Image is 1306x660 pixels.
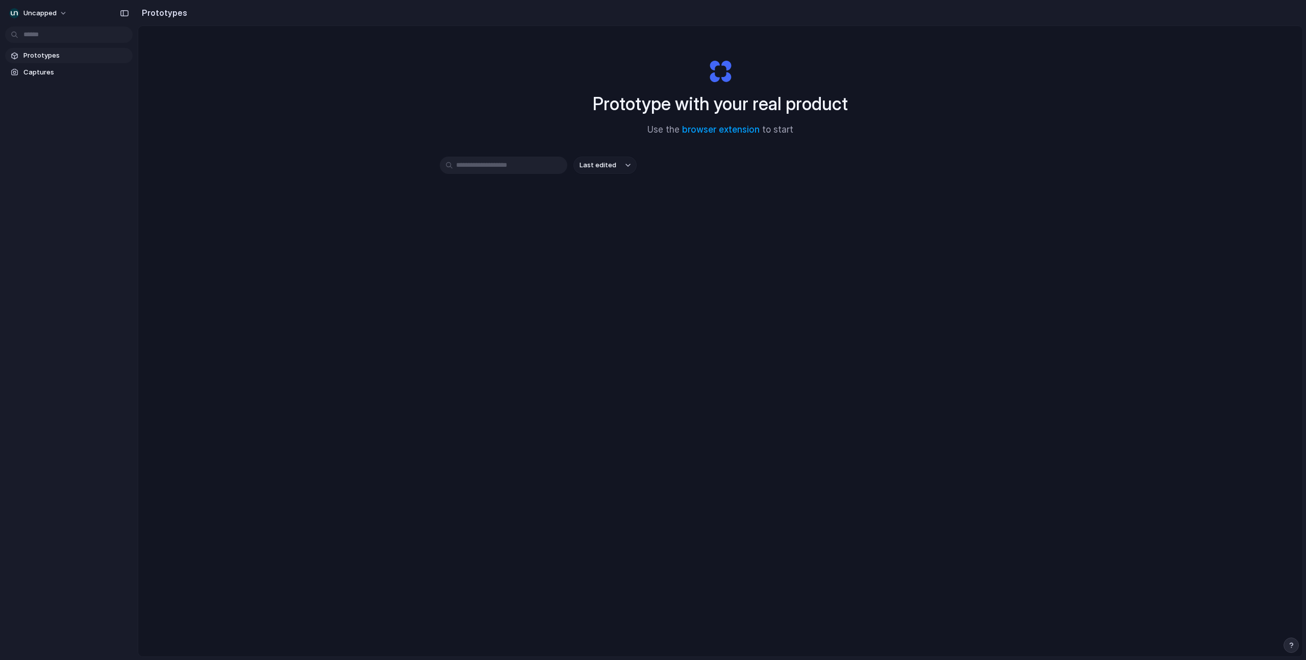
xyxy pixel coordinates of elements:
span: Captures [23,67,129,78]
h1: Prototype with your real product [593,90,848,117]
span: Last edited [580,160,616,170]
h2: Prototypes [138,7,187,19]
a: browser extension [682,124,760,135]
a: Prototypes [5,48,133,63]
button: Last edited [573,157,637,174]
span: Prototypes [23,50,129,61]
a: Captures [5,65,133,80]
button: Uncapped [5,5,72,21]
span: Use the to start [647,123,793,137]
span: Uncapped [23,8,57,18]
